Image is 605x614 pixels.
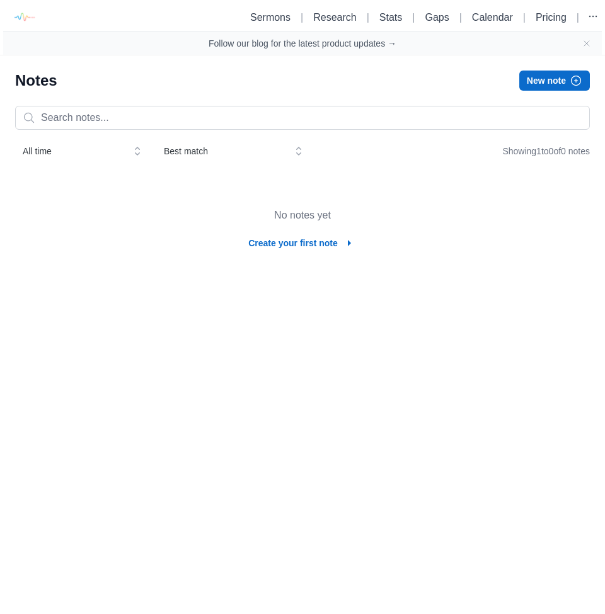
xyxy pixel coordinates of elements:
a: Sermons [250,12,291,23]
h1: Notes [15,71,57,91]
button: New note [519,71,590,91]
button: Best match [156,140,310,162]
li: | [362,10,374,25]
input: Search notes... [15,106,590,130]
p: No notes yet [15,208,590,223]
a: Follow our blog for the latest product updates → [209,37,396,50]
a: Research [313,12,356,23]
a: Calendar [472,12,513,23]
button: All time [15,140,149,162]
li: | [518,10,531,25]
li: | [454,10,467,25]
li: | [572,10,584,25]
span: Best match [164,145,285,157]
img: logo [9,3,38,31]
span: All time [23,145,124,157]
div: Showing 1 to 0 of 0 notes [502,140,590,162]
a: Gaps [425,12,449,23]
button: Create your first note [241,233,364,253]
a: Pricing [536,12,567,23]
a: Create your first note [241,237,364,248]
li: | [296,10,308,25]
a: Stats [379,12,402,23]
li: | [407,10,420,25]
button: Close banner [582,38,592,48]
